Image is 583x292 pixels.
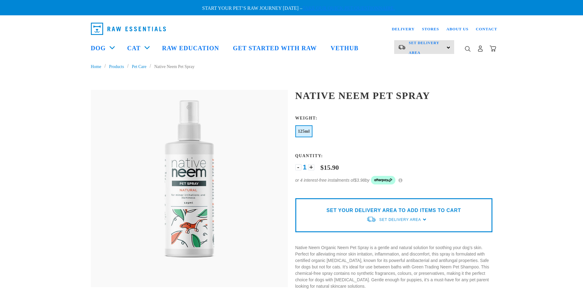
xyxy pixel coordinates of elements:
[366,216,376,222] img: van-moving.png
[477,44,483,50] img: user.png
[407,28,425,30] a: Delivery
[295,176,492,184] div: or 4 interest-free instalments of by
[209,36,293,60] a: Get started with Raw
[465,44,470,50] img: home-icon-1@2x.png
[327,207,461,214] p: SET YOUR DELIVERY AREA TO ADD ITEMS TO CART
[489,44,496,50] img: home-icon@2x.png
[295,154,492,158] h3: Quantity:
[398,44,406,50] img: van-moving.png
[106,63,128,70] a: Products
[91,90,288,287] img: Native Neem Pet Spray
[295,164,301,170] button: -
[372,176,396,184] img: Afterpay
[355,177,366,184] span: $3.98
[303,7,381,9] a: take our quick pet questionnaire.
[308,164,314,170] button: +
[454,28,473,30] a: About Us
[432,28,447,30] a: Stores
[480,28,497,30] a: Contact
[91,23,166,35] img: Raw Essentials Logo
[293,36,329,60] a: Vethub
[303,164,307,170] span: 1
[91,63,104,70] a: Home
[149,36,209,60] a: Raw Education
[320,164,341,172] div: $15.90
[409,47,445,49] span: Set Delivery Area
[86,20,497,37] nav: dropdown navigation
[295,245,492,290] p: Native Neem Organic Neem Pet Spray is a gentle and natural solution for soothing your dog’s skin....
[91,44,102,53] a: Dog
[295,116,492,120] h3: Weight:
[379,218,421,222] span: Set Delivery Area
[123,44,134,53] a: Cat
[295,90,492,101] h1: Native Neem Pet Spray
[130,63,152,70] a: Pet Care
[295,125,313,137] button: 125ml
[298,129,311,134] span: 125ml
[91,63,492,70] nav: breadcrumbs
